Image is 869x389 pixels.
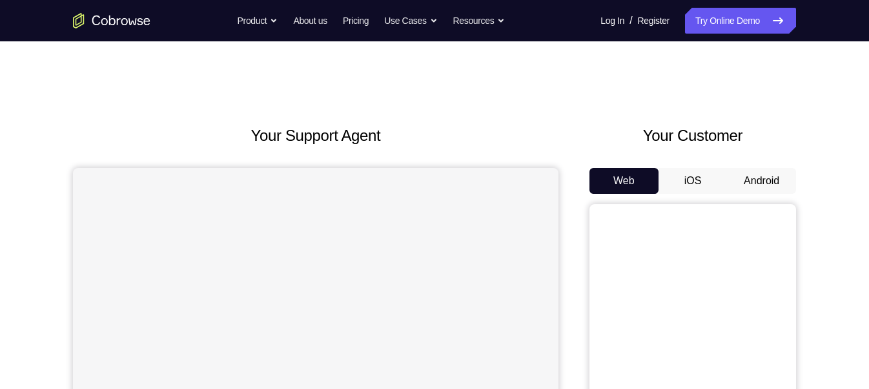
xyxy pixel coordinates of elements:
[453,8,506,34] button: Resources
[343,8,369,34] a: Pricing
[638,8,670,34] a: Register
[589,168,659,194] button: Web
[600,8,624,34] a: Log In
[629,13,632,28] span: /
[73,13,150,28] a: Go to the home page
[659,168,728,194] button: iOS
[589,124,796,147] h2: Your Customer
[685,8,796,34] a: Try Online Demo
[238,8,278,34] button: Product
[293,8,327,34] a: About us
[727,168,796,194] button: Android
[73,124,558,147] h2: Your Support Agent
[384,8,437,34] button: Use Cases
